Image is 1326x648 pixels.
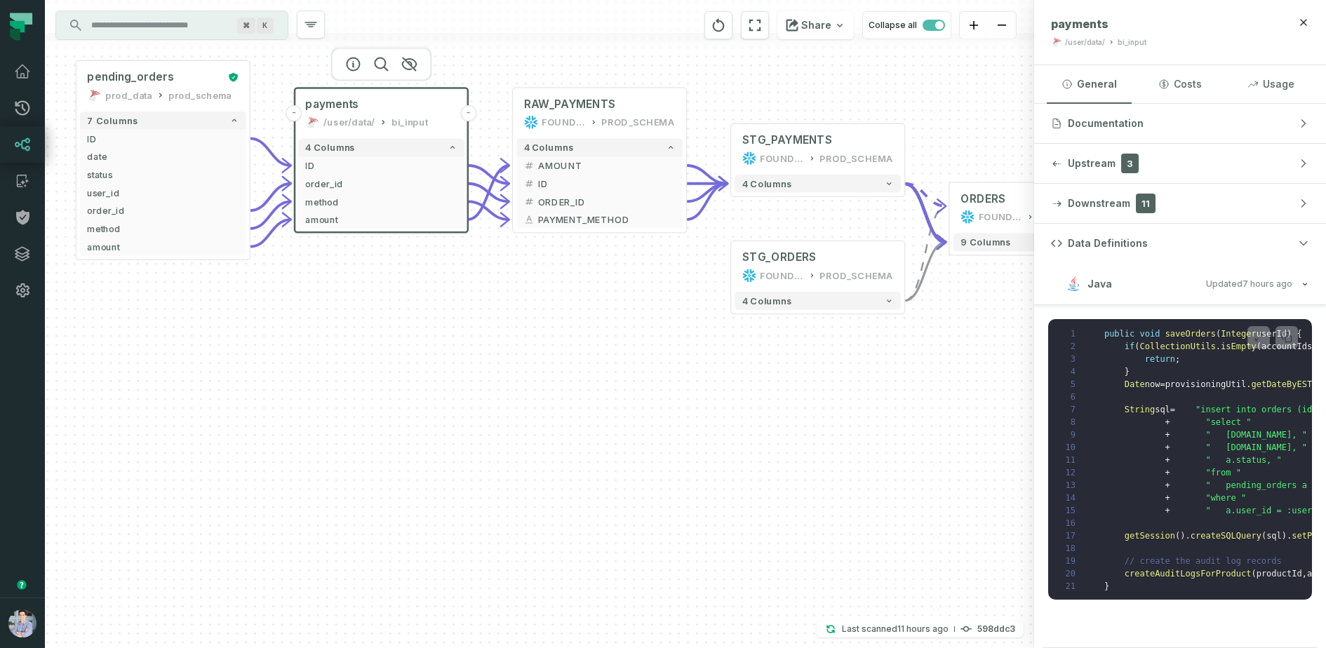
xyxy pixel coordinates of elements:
button: status [80,166,246,184]
span: AMOUNT [538,158,675,172]
span: 4 columns [742,178,792,189]
span: "where " [1205,493,1246,503]
span: ) [1180,531,1185,541]
div: FOUNDATIONAL_DB [760,269,804,283]
span: amount [87,240,239,253]
span: . [1287,531,1292,541]
span: = [1160,379,1165,389]
span: 7 [1057,403,1084,416]
span: "select " [1205,417,1251,427]
g: Edge from 4c1bf5a264361d99486b0e92d81fd463 to 616efa676917f6a678dd14162abb4313 [468,166,509,220]
button: zoom out [988,12,1016,39]
span: . [1216,342,1221,351]
span: amount [305,213,457,227]
span: sql [1266,531,1282,541]
span: "from " [1205,468,1241,478]
span: 13 [1057,479,1084,492]
g: Edge from e790c1af0568d6064d32ee445db4dd66 to 4c1bf5a264361d99486b0e92d81fd463 [250,220,291,247]
button: Costs [1137,65,1222,103]
g: Edge from 4c1bf5a264361d99486b0e92d81fd463 to 616efa676917f6a678dd14162abb4313 [468,201,509,220]
span: status [87,168,239,181]
span: " [DOMAIN_NAME], " [1205,430,1307,440]
span: Press ⌘ + K to focus the search bar [257,18,274,34]
span: Documentation [1068,116,1144,130]
span: 11 [1057,454,1084,466]
span: 9 columns [960,237,1011,248]
span: return [1145,354,1175,364]
g: Edge from e790c1af0568d6064d32ee445db4dd66 to 4c1bf5a264361d99486b0e92d81fd463 [250,201,291,229]
button: PAYMENT_METHOD [516,210,683,229]
span: 18 [1057,542,1084,555]
g: Edge from 065ad36bfe8571d0d37ef1ec05f417fb to 0dd85c77dd217d0afb16c7d4fb3eff19 [904,206,946,301]
span: getSession [1125,531,1175,541]
span: + [1165,455,1170,465]
button: Documentation [1034,104,1326,143]
span: " [DOMAIN_NAME], " [1205,443,1307,452]
span: + [1165,506,1170,515]
button: Last scanned[DATE] 8:17:12 PM598ddc3 [817,621,1024,637]
button: Usage [1228,65,1313,103]
button: ORDER_ID [516,193,683,211]
div: bi_input [391,115,429,130]
g: Edge from 4c1bf5a264361d99486b0e92d81fd463 to 616efa676917f6a678dd14162abb4313 [468,184,509,202]
span: Integer [1221,329,1257,339]
span: + [1165,468,1170,478]
span: Press ⌘ + K to focus the search bar [237,18,255,34]
span: decimal [524,196,535,207]
span: 21 [1057,580,1084,593]
g: Edge from 616efa676917f6a678dd14162abb4313 to c8867c613c347eb7857e509391c84b7d [686,184,728,220]
span: decimal [524,178,535,189]
div: bi_input [1118,37,1146,48]
button: date [80,147,246,166]
span: . [1246,379,1251,389]
span: 8 [1057,416,1084,428]
span: Upstream [1068,156,1116,170]
span: " a.status, " [1205,455,1281,465]
button: ID [80,130,246,148]
span: createSQLQuery [1191,531,1261,541]
g: Edge from c8867c613c347eb7857e509391c84b7d to 0dd85c77dd217d0afb16c7d4fb3eff19 [904,184,946,243]
span: . [1186,531,1191,541]
button: method [298,193,464,211]
span: isEmpty [1221,342,1257,351]
g: Edge from 4c1bf5a264361d99486b0e92d81fd463 to 616efa676917f6a678dd14162abb4313 [468,166,509,184]
span: pending_orders [87,70,173,85]
span: getDateByEST [1251,379,1312,389]
span: sql [1155,405,1170,414]
span: RAW_PAYMENTS [524,97,616,112]
span: 7 columns [87,115,138,126]
div: /user/data/ [1065,37,1105,48]
button: JavaUpdated[DATE] 1:02:32 AM [1051,274,1309,293]
h4: 598ddc3 [977,625,1015,633]
span: ( [1175,531,1180,541]
span: date [87,150,239,163]
button: Upstream3 [1034,144,1326,183]
span: payments [305,97,359,112]
span: " pending_orders a " [1205,480,1317,490]
button: - [286,105,302,121]
button: amount [80,238,246,256]
span: = [1170,405,1175,414]
span: ID [305,158,457,172]
p: Last scanned [842,622,949,636]
div: FOUNDATIONAL_DB [979,210,1023,224]
span: ) [1282,531,1287,541]
span: { [1297,329,1302,339]
g: Edge from 616efa676917f6a678dd14162abb4313 to c8867c613c347eb7857e509391c84b7d [686,166,728,184]
span: Updated [1206,278,1292,289]
span: 11 [1136,194,1156,213]
span: saveOrders [1165,329,1216,339]
span: 14 [1057,492,1084,504]
button: ID [298,156,464,175]
span: + [1165,443,1170,452]
div: Tooltip anchor [15,579,28,591]
span: ; [1175,354,1180,364]
span: order_id [305,177,457,190]
button: Downstream11 [1034,184,1326,223]
span: } [1125,367,1130,377]
relative-time: Oct 5, 2025, 8:17 PM CDT [897,623,949,634]
span: 2 [1057,340,1084,353]
span: 17 [1057,529,1084,542]
span: String [1125,405,1155,414]
button: AMOUNT [516,156,683,175]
